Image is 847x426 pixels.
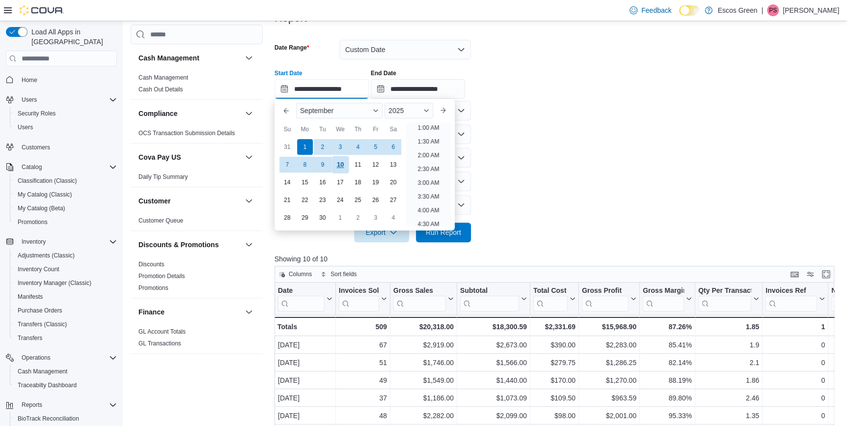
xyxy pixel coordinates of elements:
[426,227,461,237] span: Run Report
[413,136,443,147] li: 1:30 AM
[413,218,443,230] li: 4:30 AM
[10,120,121,134] button: Users
[297,174,313,190] div: day-15
[138,109,241,118] button: Compliance
[413,177,443,189] li: 3:00 AM
[138,217,183,225] span: Customer Queue
[278,340,332,351] div: [DATE]
[460,340,527,351] div: $2,673.00
[582,321,636,333] div: $15,968.90
[10,290,121,304] button: Manifests
[393,286,454,312] button: Gross Sales
[354,223,409,242] button: Export
[14,277,117,289] span: Inventory Manager (Classic)
[14,216,117,228] span: Promotions
[385,174,401,190] div: day-20
[138,284,168,292] span: Promotions
[14,216,52,228] a: Promotions
[138,85,183,93] span: Cash Out Details
[10,249,121,262] button: Adjustments (Classic)
[297,210,313,226] div: day-29
[350,192,366,208] div: day-25
[315,210,330,226] div: day-30
[393,286,446,312] div: Gross Sales
[533,286,568,312] div: Total Cost
[138,173,188,180] a: Daily Tip Summary
[243,151,255,163] button: Cova Pay US
[330,270,356,278] span: Sort fields
[18,399,46,411] button: Reports
[820,268,832,280] button: Enter fullscreen
[138,273,185,280] a: Promotion Details
[533,321,575,333] div: $2,331.69
[350,210,366,226] div: day-2
[460,357,527,369] div: $1,566.00
[14,189,117,200] span: My Catalog (Classic)
[2,351,121,365] button: Operations
[368,174,383,190] div: day-19
[385,157,401,172] div: day-13
[2,72,121,86] button: Home
[274,44,309,52] label: Date Range
[698,286,759,312] button: Qty Per Transaction
[22,238,46,246] span: Inventory
[460,286,519,296] div: Subtotal
[360,223,403,242] span: Export
[14,413,117,425] span: BioTrack Reconciliation
[18,399,117,411] span: Reports
[10,412,121,426] button: BioTrack Reconciliation
[10,304,121,317] button: Purchase Orders
[278,103,294,118] button: Previous Month
[138,328,186,336] span: GL Account Totals
[2,398,121,412] button: Reports
[339,40,471,59] button: Custom Date
[698,321,759,333] div: 1.85
[315,157,330,172] div: day-9
[14,305,66,316] a: Purchase Orders
[393,393,454,404] div: $1,186.00
[533,375,575,387] div: $170.00
[317,268,360,280] button: Sort fields
[18,191,72,199] span: My Catalog (Classic)
[413,204,443,216] li: 4:00 AM
[626,0,675,20] a: Feedback
[138,240,219,250] h3: Discounts & Promotions
[368,139,383,155] div: day-5
[131,258,263,298] div: Discounts & Promotions
[14,108,117,119] span: Security Roles
[138,307,164,317] h3: Finance
[18,94,41,106] button: Users
[533,286,575,312] button: Total Cost
[18,123,33,131] span: Users
[413,163,443,175] li: 2:30 AM
[14,366,117,377] span: Cash Management
[804,268,816,280] button: Display options
[278,286,325,296] div: Date
[582,340,636,351] div: $2,283.00
[18,352,55,364] button: Operations
[14,121,37,133] a: Users
[274,69,302,77] label: Start Date
[643,375,692,387] div: 88.19%
[10,107,121,120] button: Security Roles
[393,357,454,369] div: $1,746.00
[643,393,692,404] div: 89.80%
[533,340,575,351] div: $390.00
[14,318,71,330] a: Transfers (Classic)
[765,286,825,312] button: Invoices Ref
[22,96,37,104] span: Users
[388,107,404,114] span: 2025
[22,143,50,151] span: Customers
[368,192,383,208] div: day-26
[18,352,117,364] span: Operations
[279,139,295,155] div: day-31
[138,152,241,162] button: Cova Pay US
[278,393,332,404] div: [DATE]
[789,268,800,280] button: Keyboard shortcuts
[10,262,121,276] button: Inventory Count
[138,130,235,137] a: OCS Transaction Submission Details
[18,415,79,423] span: BioTrack Reconciliation
[643,286,684,312] div: Gross Margin
[460,286,519,312] div: Subtotal
[138,196,241,206] button: Customer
